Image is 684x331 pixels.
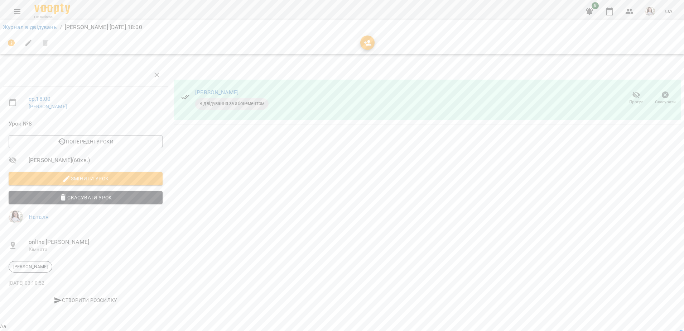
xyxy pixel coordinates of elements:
button: Створити розсилку [9,294,163,307]
nav: breadcrumb [3,23,681,32]
img: a694e0b2dea0f9e3a16b402a4dbce13d.jpeg [645,6,655,16]
span: Змінити урок [14,174,157,183]
a: [PERSON_NAME] [195,89,239,96]
a: [PERSON_NAME] [29,104,67,109]
button: Змінити урок [9,172,163,185]
a: Журнал відвідувань [3,24,57,30]
button: UA [662,5,675,18]
a: ср , 18:00 [29,95,50,102]
img: a694e0b2dea0f9e3a16b402a4dbce13d.jpeg [9,210,23,224]
span: 8 [592,2,599,9]
span: online [PERSON_NAME] [29,238,163,246]
span: Створити розсилку [11,296,160,304]
button: Menu [9,3,26,20]
p: Кімната [29,246,163,253]
li: / [60,23,62,32]
span: [PERSON_NAME] [9,264,52,270]
span: Прогул [629,99,644,105]
a: Наталя [29,213,49,220]
span: For Business [34,15,70,19]
span: Скасувати Урок [14,193,157,202]
img: Voopty Logo [34,4,70,14]
p: [DATE] 03:10:52 [9,280,163,287]
button: Скасувати [651,88,680,108]
button: Прогул [622,88,651,108]
div: [PERSON_NAME] [9,261,52,273]
p: [PERSON_NAME] [DATE] 18:00 [65,23,142,32]
button: Попередні уроки [9,135,163,148]
span: Урок №8 [9,119,163,128]
span: Відвідування за абонементом [195,100,269,107]
span: [PERSON_NAME] ( 60 хв. ) [29,156,163,165]
span: Попередні уроки [14,137,157,146]
button: Скасувати Урок [9,191,163,204]
span: Скасувати [655,99,676,105]
span: UA [665,8,673,15]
